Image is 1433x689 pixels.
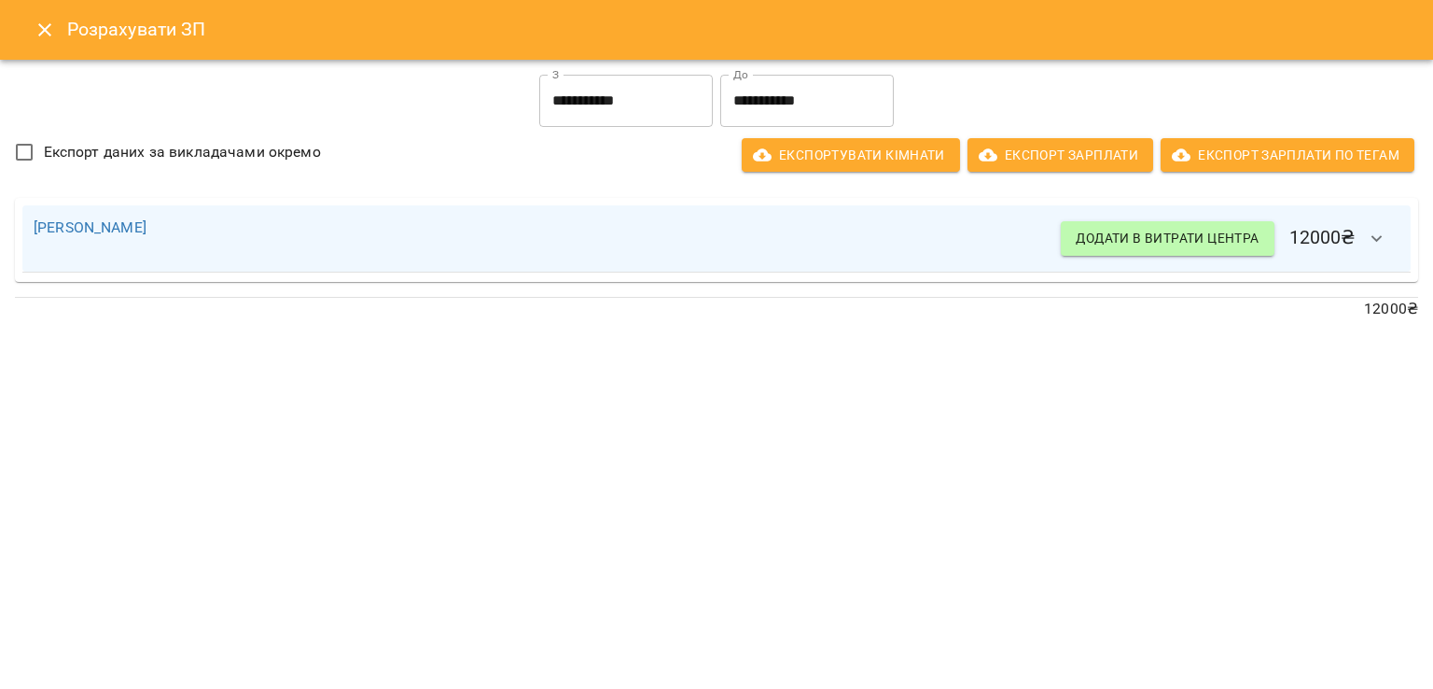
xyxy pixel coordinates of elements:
[22,7,67,52] button: Close
[44,141,321,163] span: Експорт даних за викладачами окремо
[1176,144,1399,166] span: Експорт Зарплати по тегам
[982,144,1138,166] span: Експорт Зарплати
[34,218,146,236] a: [PERSON_NAME]
[1061,217,1399,261] h6: 12000 ₴
[67,15,1411,44] h6: Розрахувати ЗП
[15,298,1418,320] p: 12000 ₴
[742,138,960,172] button: Експортувати кімнати
[1061,221,1273,255] button: Додати в витрати центра
[967,138,1153,172] button: Експорт Зарплати
[757,144,945,166] span: Експортувати кімнати
[1161,138,1414,172] button: Експорт Зарплати по тегам
[1076,227,1259,249] span: Додати в витрати центра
